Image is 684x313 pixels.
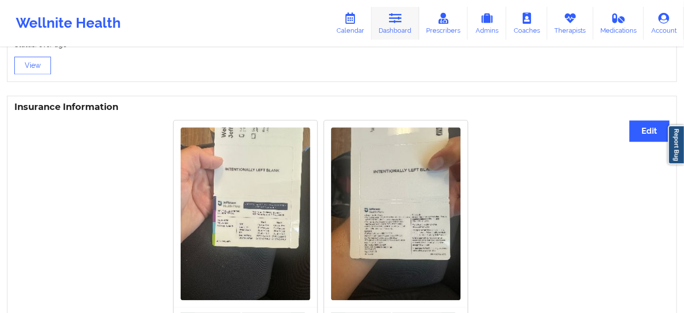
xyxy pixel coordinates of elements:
[668,125,684,164] a: Report Bug
[14,56,51,74] button: View
[644,7,684,40] a: Account
[14,102,670,113] h3: Insurance Information
[547,7,593,40] a: Therapists
[181,127,310,300] img: Bianca Rose Carbone
[329,7,372,40] a: Calendar
[419,7,468,40] a: Prescribers
[372,7,419,40] a: Dashboard
[331,127,461,300] img: Bianca Rose Carbone
[506,7,547,40] a: Coaches
[468,7,506,40] a: Admins
[630,120,670,142] button: Edit
[593,7,644,40] a: Medications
